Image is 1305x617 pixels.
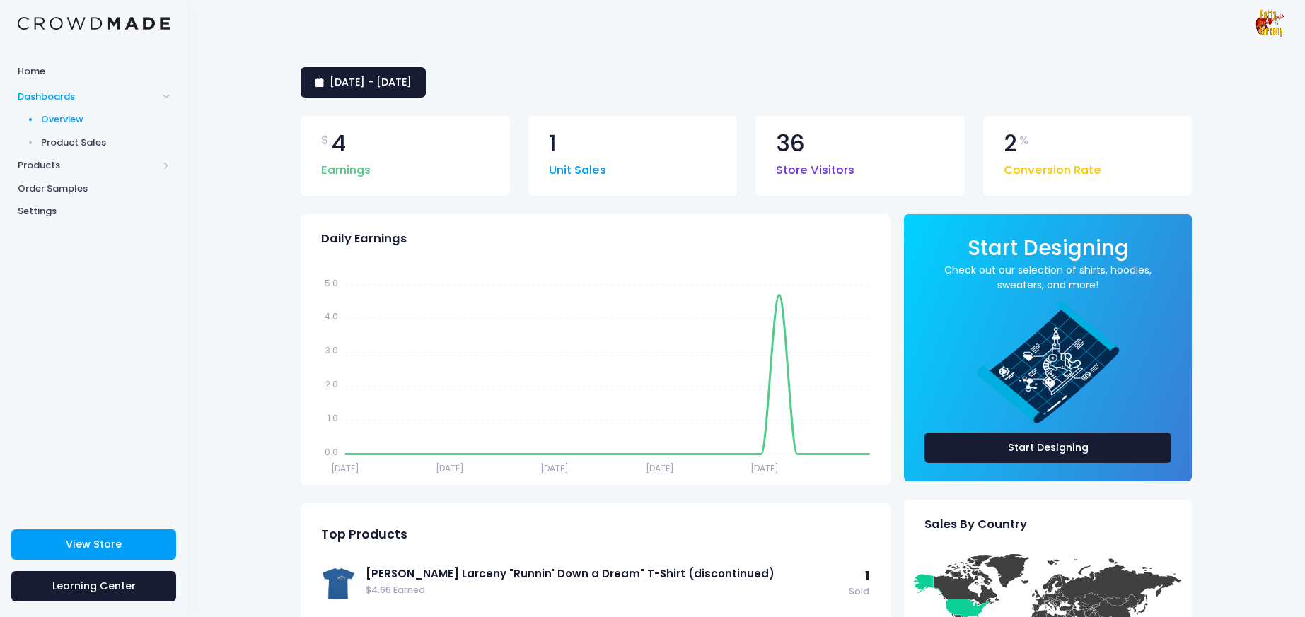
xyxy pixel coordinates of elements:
a: Learning Center [11,571,176,601]
span: 4 [332,132,346,155]
span: Earnings [321,155,371,180]
span: Top Products [321,527,407,542]
span: 36 [776,132,805,155]
span: Product Sales [41,136,170,150]
span: Unit Sales [549,155,606,180]
span: Products [18,158,158,172]
tspan: 1.0 [327,412,338,424]
tspan: [DATE] [436,462,464,474]
tspan: 2.0 [325,378,338,390]
a: [PERSON_NAME] Larceny "Runnin' Down a Dream" T-Shirt (discontinued) [366,566,842,582]
span: 2 [1004,132,1017,155]
span: Home [18,64,170,78]
tspan: [DATE] [646,462,674,474]
span: Overview [41,112,170,127]
a: View Store [11,529,176,560]
span: [DATE] - [DATE] [330,75,412,89]
span: Sold [849,585,869,599]
tspan: 4.0 [325,310,338,322]
tspan: [DATE] [331,462,359,474]
span: $4.66 Earned [366,584,842,597]
span: Start Designing [968,233,1129,262]
span: Daily Earnings [321,232,407,246]
tspan: 5.0 [325,276,338,288]
span: Conversion Rate [1004,155,1101,180]
a: Check out our selection of shirts, hoodies, sweaters, and more! [924,263,1171,293]
span: 1 [549,132,557,155]
span: Learning Center [52,579,136,593]
span: Settings [18,204,170,218]
span: $ [321,132,329,149]
a: [DATE] - [DATE] [301,67,426,98]
span: % [1019,132,1029,149]
tspan: 0.0 [325,445,338,457]
img: Logo [18,17,170,30]
a: Start Designing [924,433,1171,463]
tspan: [DATE] [540,462,569,474]
a: Start Designing [968,245,1129,259]
span: Dashboards [18,90,158,104]
span: Order Samples [18,182,170,196]
span: Sales By Country [924,517,1027,531]
span: 1 [865,568,869,584]
span: View Store [66,537,122,551]
span: Store Visitors [776,155,854,180]
tspan: [DATE] [750,462,779,474]
tspan: 3.0 [325,344,338,356]
img: User [1255,9,1284,37]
